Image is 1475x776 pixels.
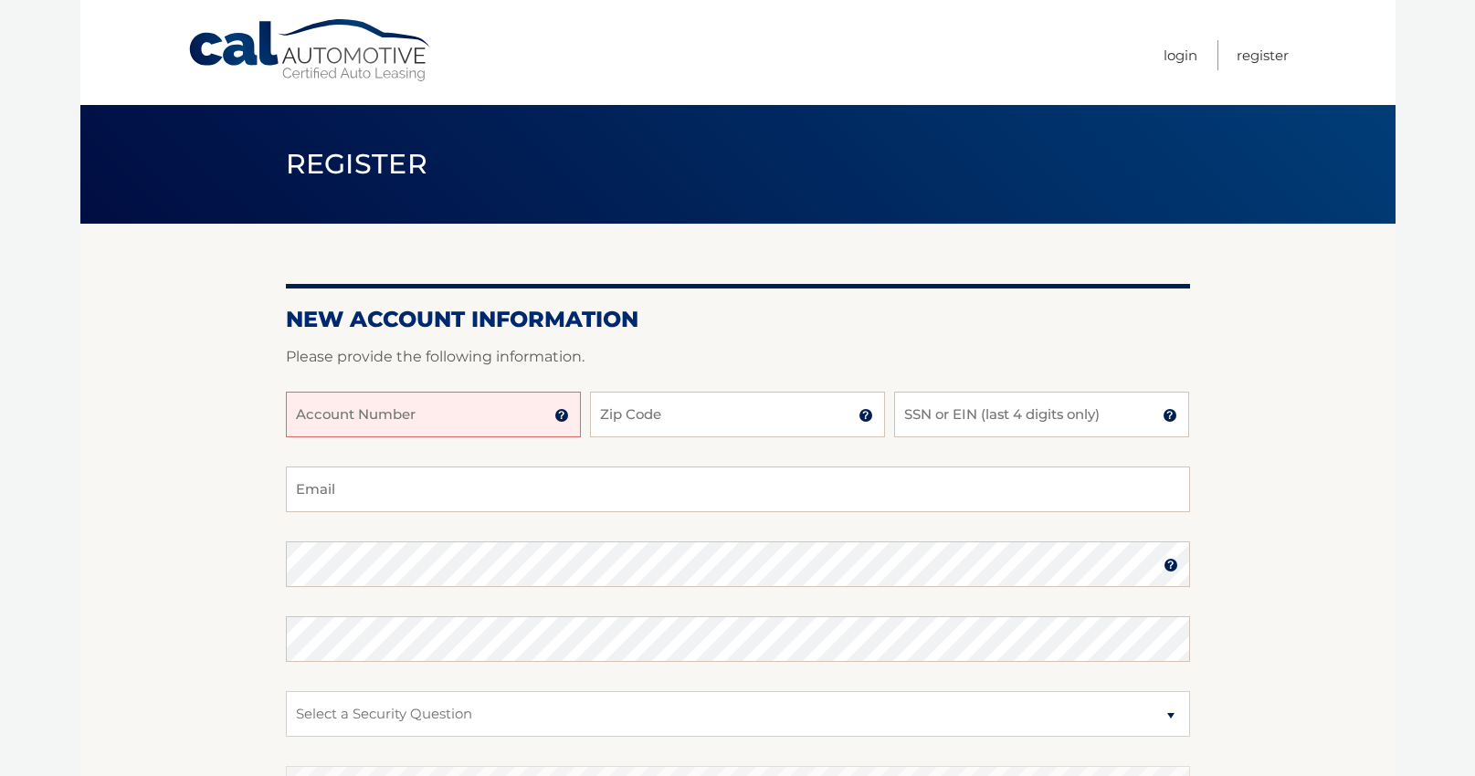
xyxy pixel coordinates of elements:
[286,306,1190,333] h2: New Account Information
[894,392,1189,437] input: SSN or EIN (last 4 digits only)
[286,344,1190,370] p: Please provide the following information.
[1237,40,1289,70] a: Register
[590,392,885,437] input: Zip Code
[859,408,873,423] img: tooltip.svg
[187,18,434,83] a: Cal Automotive
[1164,558,1178,572] img: tooltip.svg
[1164,40,1197,70] a: Login
[554,408,569,423] img: tooltip.svg
[286,392,581,437] input: Account Number
[286,467,1190,512] input: Email
[1163,408,1177,423] img: tooltip.svg
[286,147,428,181] span: Register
